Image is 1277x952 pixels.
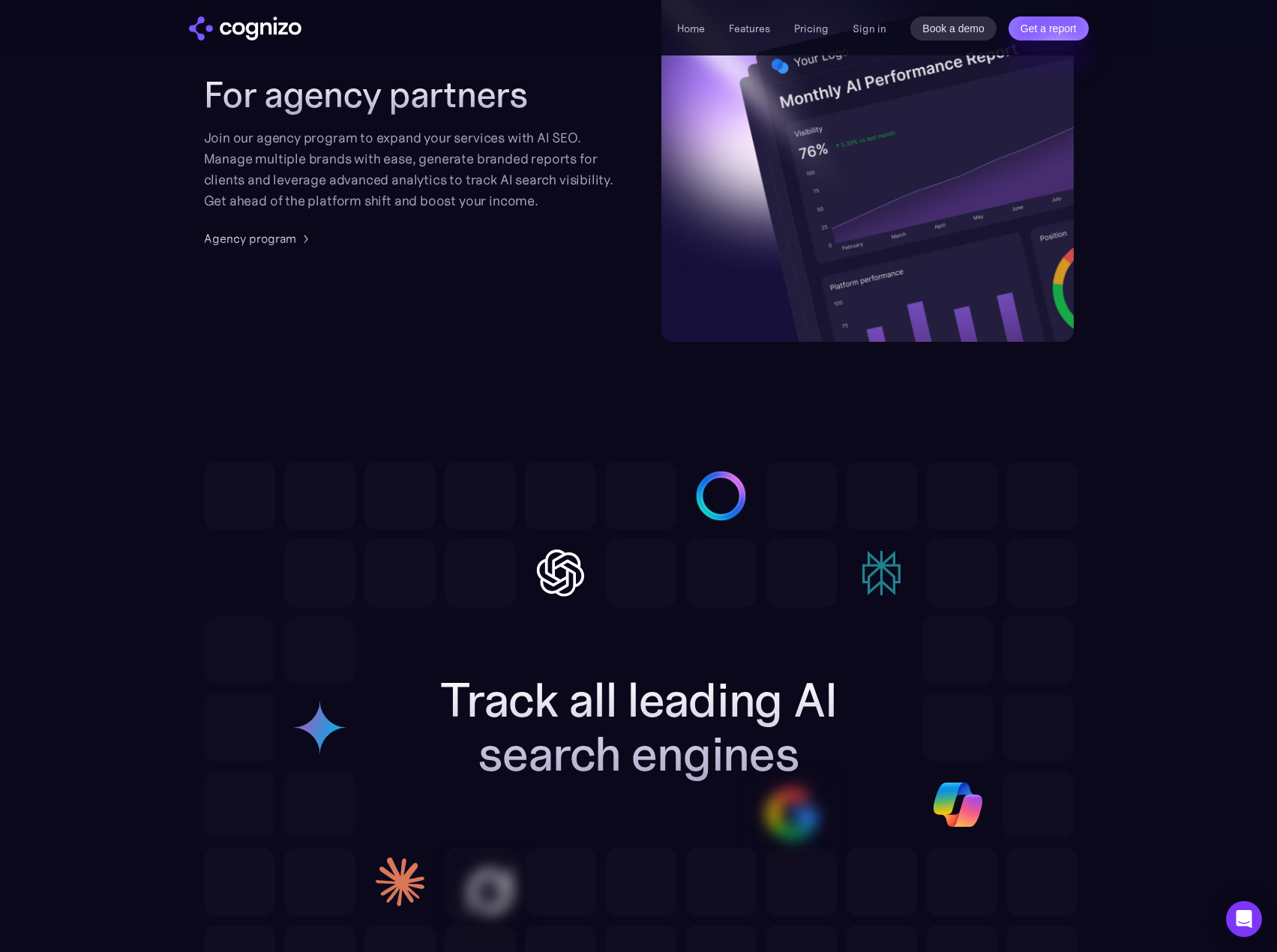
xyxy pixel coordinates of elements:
a: Get a report [1009,16,1089,40]
a: Book a demo [910,16,997,40]
h2: Track all leading AI search engines [381,673,896,781]
div: Agency program [204,229,296,247]
h2: For agency partners [204,73,616,115]
a: Home [677,22,705,35]
a: Sign in [853,19,886,37]
a: Pricing [794,22,829,35]
div: Join our agency program to expand your services with AI SEO. Manage multiple brands with ease, ge... [204,127,616,211]
img: cognizo logo [189,16,301,40]
a: Agency program [204,229,314,247]
a: Features [729,22,770,35]
a: home [189,16,301,40]
div: Open Intercom Messenger [1226,901,1262,937]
